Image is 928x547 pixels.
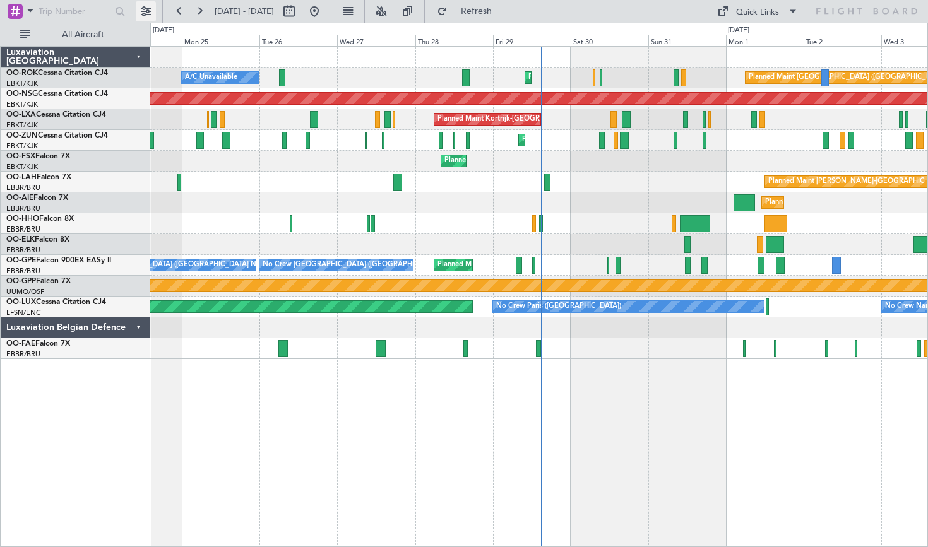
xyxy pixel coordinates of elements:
[39,2,111,21] input: Trip Number
[6,340,70,348] a: OO-FAEFalcon 7X
[6,174,71,181] a: OO-LAHFalcon 7X
[182,35,259,46] div: Mon 25
[6,90,108,98] a: OO-NSGCessna Citation CJ4
[493,35,571,46] div: Fri 29
[444,151,592,170] div: Planned Maint Kortrijk-[GEOGRAPHIC_DATA]
[6,236,35,244] span: OO-ELK
[69,256,280,274] div: No Crew [GEOGRAPHIC_DATA] ([GEOGRAPHIC_DATA] National)
[6,69,38,77] span: OO-ROK
[6,183,40,192] a: EBBR/BRU
[804,35,881,46] div: Tue 2
[437,256,666,274] div: Planned Maint [GEOGRAPHIC_DATA] ([GEOGRAPHIC_DATA] National)
[415,35,493,46] div: Thu 28
[6,194,68,202] a: OO-AIEFalcon 7X
[6,298,106,306] a: OO-LUXCessna Citation CJ4
[450,7,503,16] span: Refresh
[6,194,33,202] span: OO-AIE
[728,25,749,36] div: [DATE]
[6,153,70,160] a: OO-FSXFalcon 7X
[726,35,804,46] div: Mon 1
[6,257,36,264] span: OO-GPE
[711,1,804,21] button: Quick Links
[6,308,41,317] a: LFSN/ENC
[6,266,40,276] a: EBBR/BRU
[736,6,779,19] div: Quick Links
[6,111,106,119] a: OO-LXACessna Citation CJ4
[6,69,108,77] a: OO-ROKCessna Citation CJ4
[6,204,40,213] a: EBBR/BRU
[437,110,585,129] div: Planned Maint Kortrijk-[GEOGRAPHIC_DATA]
[259,35,337,46] div: Tue 26
[6,79,38,88] a: EBKT/KJK
[6,236,69,244] a: OO-ELKFalcon 8X
[6,90,38,98] span: OO-NSG
[6,225,40,234] a: EBBR/BRU
[6,340,35,348] span: OO-FAE
[522,131,669,150] div: Planned Maint Kortrijk-[GEOGRAPHIC_DATA]
[6,121,38,130] a: EBKT/KJK
[33,30,133,39] span: All Aircraft
[6,350,40,359] a: EBBR/BRU
[648,35,726,46] div: Sun 31
[6,132,108,139] a: OO-ZUNCessna Citation CJ4
[431,1,507,21] button: Refresh
[263,256,474,274] div: No Crew [GEOGRAPHIC_DATA] ([GEOGRAPHIC_DATA] National)
[6,287,44,297] a: UUMO/OSF
[6,257,111,264] a: OO-GPEFalcon 900EX EASy II
[496,297,621,316] div: No Crew Paris ([GEOGRAPHIC_DATA])
[6,162,38,172] a: EBKT/KJK
[6,141,38,151] a: EBKT/KJK
[6,153,35,160] span: OO-FSX
[6,215,39,223] span: OO-HHO
[6,132,38,139] span: OO-ZUN
[6,111,36,119] span: OO-LXA
[6,174,37,181] span: OO-LAH
[571,35,648,46] div: Sat 30
[337,35,415,46] div: Wed 27
[6,278,71,285] a: OO-GPPFalcon 7X
[6,298,36,306] span: OO-LUX
[6,100,38,109] a: EBKT/KJK
[528,68,675,87] div: Planned Maint Kortrijk-[GEOGRAPHIC_DATA]
[215,6,274,17] span: [DATE] - [DATE]
[6,215,74,223] a: OO-HHOFalcon 8X
[185,68,237,87] div: A/C Unavailable
[6,245,40,255] a: EBBR/BRU
[6,278,36,285] span: OO-GPP
[14,25,137,45] button: All Aircraft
